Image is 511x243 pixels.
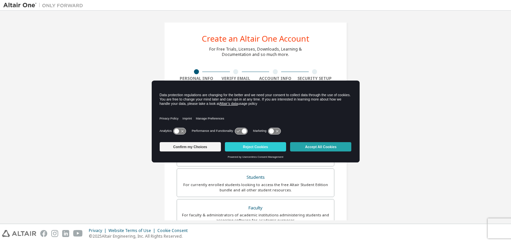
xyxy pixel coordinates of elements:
[89,228,108,233] div: Privacy
[216,76,256,81] div: Verify Email
[51,230,58,237] img: instagram.svg
[108,228,157,233] div: Website Terms of Use
[202,35,309,43] div: Create an Altair One Account
[62,230,69,237] img: linkedin.svg
[295,76,335,81] div: Security Setup
[255,76,295,81] div: Account Info
[3,2,86,9] img: Altair One
[157,228,192,233] div: Cookie Consent
[181,182,330,193] div: For currently enrolled students looking to access the free Altair Student Edition bundle and all ...
[181,212,330,223] div: For faculty & administrators of academic institutions administering students and accessing softwa...
[73,230,83,237] img: youtube.svg
[89,233,192,239] p: © 2025 Altair Engineering, Inc. All Rights Reserved.
[209,47,302,57] div: For Free Trials, Licenses, Downloads, Learning & Documentation and so much more.
[177,76,216,81] div: Personal Info
[40,230,47,237] img: facebook.svg
[181,203,330,213] div: Faculty
[181,173,330,182] div: Students
[2,230,36,237] img: altair_logo.svg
